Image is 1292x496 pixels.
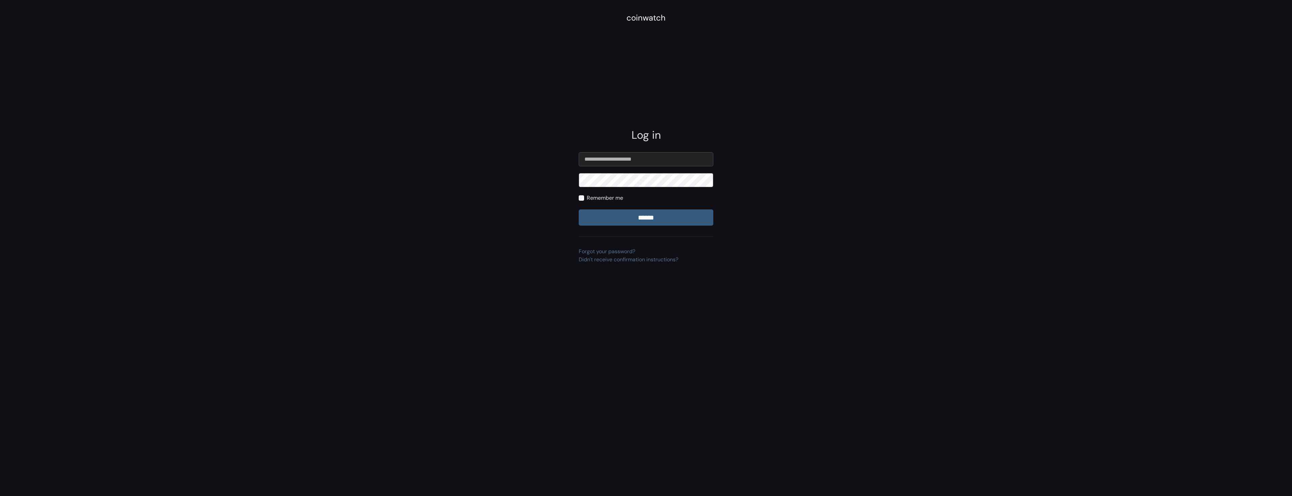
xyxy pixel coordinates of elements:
h2: Log in [579,129,713,141]
a: coinwatch [626,15,666,22]
a: Forgot your password? [579,248,635,255]
label: Remember me [587,194,623,202]
div: coinwatch [626,12,666,24]
a: Didn't receive confirmation instructions? [579,256,678,263]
